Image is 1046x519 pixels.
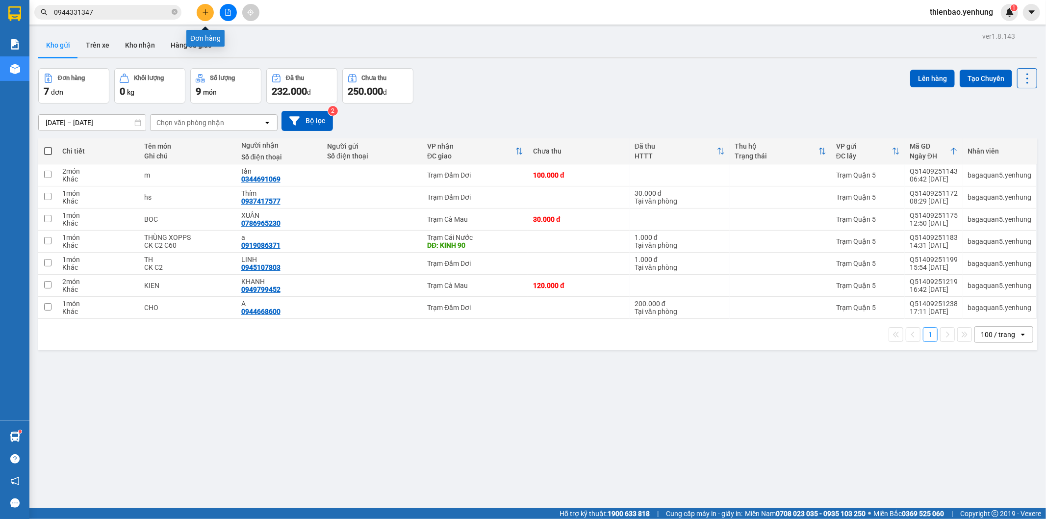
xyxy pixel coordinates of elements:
span: caret-down [1027,8,1036,17]
div: 0944668600 [241,308,281,315]
div: 0919086371 [241,241,281,249]
div: 1 món [62,234,134,241]
div: 1 món [62,300,134,308]
div: Trạm Cái Nước [427,234,523,241]
div: 1.000 đ [635,234,725,241]
div: Trạm Cà Mau [427,215,523,223]
div: 1.000 đ [635,256,725,263]
div: ver 1.8.143 [982,31,1015,42]
div: CHO [144,304,231,311]
div: CK C2 C60 [144,241,231,249]
span: 9 [196,85,201,97]
button: Trên xe [78,33,117,57]
span: ⚪️ [868,512,871,516]
span: đơn [51,88,63,96]
div: Trạm Quận 5 [836,304,900,311]
div: Trạng thái [735,152,818,160]
div: ĐC giao [427,152,515,160]
strong: 0708 023 035 - 0935 103 250 [776,510,866,518]
div: ĐC lấy [836,152,892,160]
div: m [144,171,231,179]
button: Bộ lọc [281,111,333,131]
div: 06:42 [DATE] [910,175,958,183]
div: Khác [62,241,134,249]
div: bagaquan5.yenhung [968,171,1031,179]
span: 1 [1012,4,1016,11]
div: 0344691069 [241,175,281,183]
div: 1 món [62,256,134,263]
div: a [241,234,317,241]
th: Toggle SortBy [630,138,730,164]
button: file-add [220,4,237,21]
div: Trạm Đầm Dơi [427,304,523,311]
div: Ghi chú [144,152,231,160]
span: message [10,498,20,508]
div: Đã thu [286,75,304,81]
div: VP nhận [427,142,515,150]
sup: 1 [19,430,22,433]
span: 232.000 [272,85,307,97]
div: Khác [62,219,134,227]
div: 0949799452 [241,285,281,293]
div: bagaquan5.yenhung [968,259,1031,267]
div: 0937417577 [241,197,281,205]
div: bagaquan5.yenhung [968,237,1031,245]
span: close-circle [172,8,178,17]
div: 08:29 [DATE] [910,197,958,205]
div: BOC [144,215,231,223]
button: Số lượng9món [190,68,261,104]
span: đ [307,88,311,96]
svg: open [1019,331,1027,338]
img: warehouse-icon [10,432,20,442]
div: Chi tiết [62,147,134,155]
div: bagaquan5.yenhung [968,282,1031,289]
div: 12:50 [DATE] [910,219,958,227]
button: Khối lượng0kg [114,68,185,104]
div: Trạm Quận 5 [836,171,900,179]
img: icon-new-feature [1005,8,1014,17]
button: Kho gửi [38,33,78,57]
div: LINH [241,256,317,263]
div: 17:11 [DATE] [910,308,958,315]
div: XUÂN [241,211,317,219]
div: 100.000 đ [533,171,625,179]
span: món [203,88,217,96]
div: Đơn hàng [58,75,85,81]
span: aim [247,9,254,16]
div: 16:42 [DATE] [910,285,958,293]
div: Trạm Đầm Dơi [427,193,523,201]
div: THÙNG XOPPS [144,234,231,241]
div: Trạm Quận 5 [836,259,900,267]
span: | [951,508,953,519]
div: 120.000 đ [533,282,625,289]
button: Tạo Chuyến [960,70,1012,87]
button: aim [242,4,259,21]
span: kg [127,88,134,96]
div: HTTT [635,152,717,160]
div: bagaquan5.yenhung [968,304,1031,311]
button: Chưa thu250.000đ [342,68,413,104]
div: Mã GD [910,142,950,150]
sup: 2 [328,106,338,116]
th: Toggle SortBy [905,138,963,164]
button: Đã thu232.000đ [266,68,337,104]
div: 0945107803 [241,263,281,271]
div: Khác [62,285,134,293]
button: 1 [923,327,938,342]
div: VP gửi [836,142,892,150]
div: Q51409251219 [910,278,958,285]
div: Trạm Đầm Dơi [427,171,523,179]
div: Người nhận [241,141,317,149]
button: Kho nhận [117,33,163,57]
div: Khác [62,197,134,205]
button: caret-down [1023,4,1040,21]
strong: 0369 525 060 [902,510,944,518]
span: file-add [225,9,231,16]
span: 250.000 [348,85,383,97]
div: Người gửi [327,142,417,150]
sup: 1 [1011,4,1018,11]
div: Trạm Quận 5 [836,237,900,245]
div: Nhân viên [968,147,1031,155]
span: search [41,9,48,16]
div: Khối lượng [134,75,164,81]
